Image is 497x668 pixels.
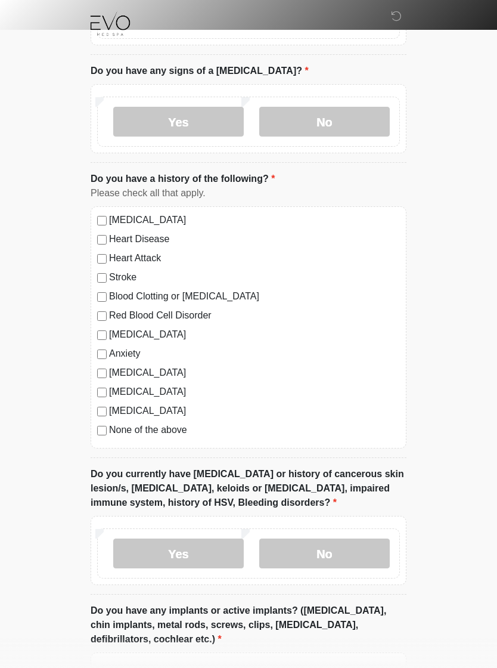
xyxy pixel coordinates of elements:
label: Yes [113,107,244,137]
input: None of the above [97,426,107,435]
label: Do you have any implants or active implants? ([MEDICAL_DATA], chin implants, metal rods, screws, ... [91,604,406,647]
label: No [259,107,390,137]
label: [MEDICAL_DATA] [109,385,400,399]
label: Yes [113,539,244,568]
label: Do you have any signs of a [MEDICAL_DATA]? [91,64,309,78]
input: [MEDICAL_DATA] [97,216,107,225]
input: Red Blood Cell Disorder [97,311,107,321]
label: Blood Clotting or [MEDICAL_DATA] [109,289,400,304]
input: [MEDICAL_DATA] [97,330,107,340]
img: Evo Med Spa Logo [79,9,142,36]
label: [MEDICAL_DATA] [109,366,400,380]
input: [MEDICAL_DATA] [97,369,107,378]
input: Heart Disease [97,235,107,245]
label: Red Blood Cell Disorder [109,308,400,323]
input: Heart Attack [97,254,107,264]
input: [MEDICAL_DATA] [97,388,107,397]
label: [MEDICAL_DATA] [109,213,400,227]
label: Heart Disease [109,232,400,246]
input: Blood Clotting or [MEDICAL_DATA] [97,292,107,302]
label: None of the above [109,423,400,437]
label: Do you currently have [MEDICAL_DATA] or history of cancerous skin lesion/s, [MEDICAL_DATA], keloi... [91,467,406,510]
label: Stroke [109,270,400,284]
label: [MEDICAL_DATA] [109,404,400,418]
label: Heart Attack [109,251,400,265]
input: Stroke [97,273,107,283]
input: [MEDICAL_DATA] [97,407,107,416]
label: Do you have a history of the following? [91,172,275,186]
label: [MEDICAL_DATA] [109,327,400,342]
div: Please check all that apply. [91,186,406,200]
label: Anxiety [109,347,400,361]
label: No [259,539,390,568]
input: Anxiety [97,350,107,359]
